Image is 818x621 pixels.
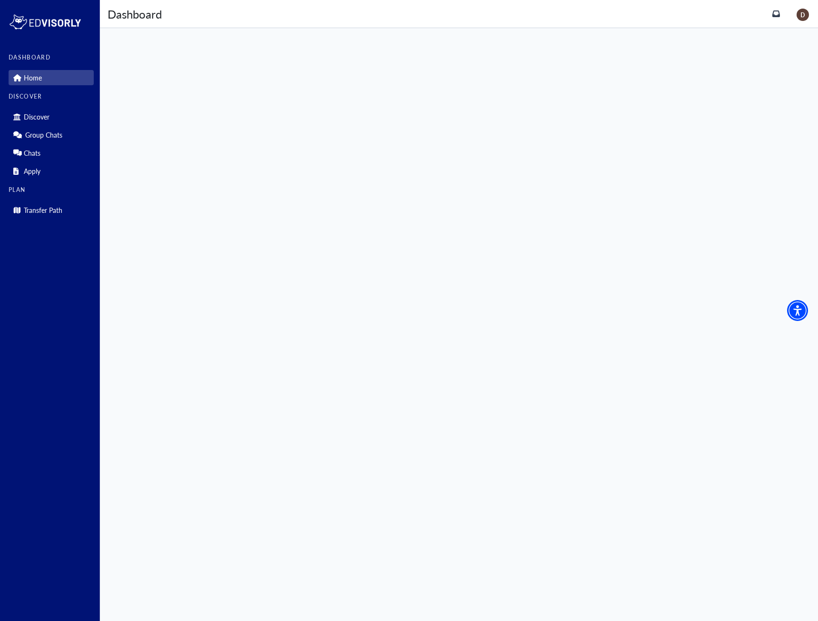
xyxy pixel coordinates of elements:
label: DISCOVER [9,93,94,100]
p: Apply [24,167,40,175]
div: Apply [9,163,94,179]
div: Chats [9,145,94,160]
img: logo [9,12,82,31]
p: Group Chats [25,131,62,139]
div: Home [9,70,94,85]
p: Home [24,74,42,82]
div: Accessibility Menu [787,300,808,321]
div: Group Chats [9,127,94,142]
p: Transfer Path [24,206,62,214]
label: DASHBOARD [9,54,94,61]
div: Transfer Path [9,202,94,218]
label: PLAN [9,187,94,193]
div: Dashboard [108,5,162,22]
div: Discover [9,109,94,124]
img: image [797,9,809,21]
p: Chats [24,149,40,157]
p: Discover [24,113,49,121]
